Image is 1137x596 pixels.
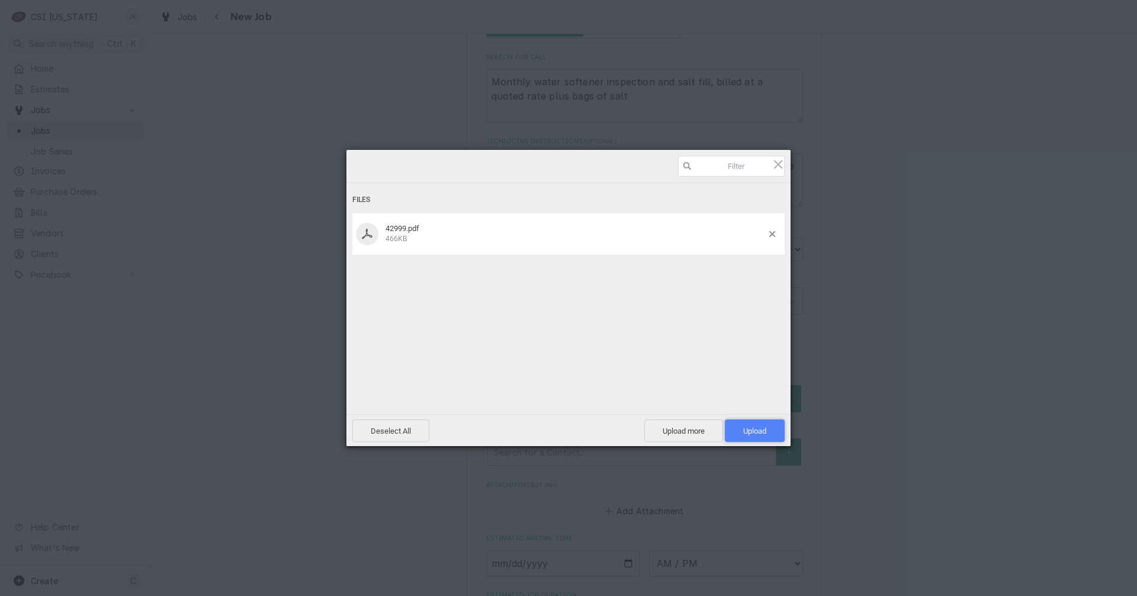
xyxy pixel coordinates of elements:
[352,189,785,211] div: Files
[386,235,407,243] span: 466KB
[743,427,766,435] span: Upload
[352,419,429,442] span: Deselect All
[772,158,785,171] span: Click here or hit ESC to close picker
[678,156,785,177] input: Filter
[386,224,419,233] span: 42999.pdf
[644,419,723,442] span: Upload more
[725,419,785,442] span: Upload
[382,224,769,243] div: 42999.pdf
